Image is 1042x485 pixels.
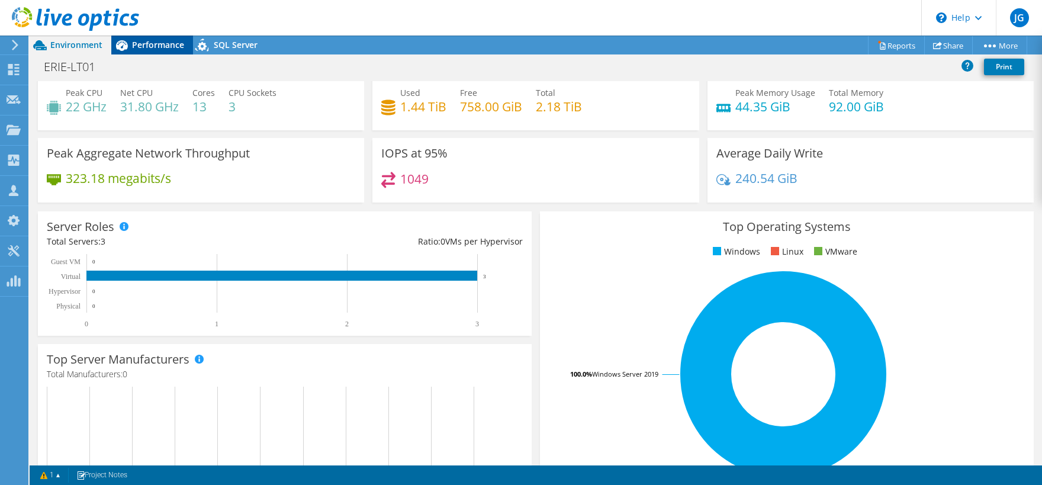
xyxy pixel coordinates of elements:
text: Physical [56,302,81,310]
h4: 2.18 TiB [536,100,582,113]
h3: Average Daily Write [716,147,823,160]
h3: Top Operating Systems [549,220,1025,233]
span: 0 [440,236,445,247]
li: VMware [811,245,857,258]
h4: 22 GHz [66,100,107,113]
text: 0 [85,320,88,328]
h4: Total Manufacturers: [47,368,523,381]
span: Total [536,87,555,98]
span: Free [460,87,477,98]
span: Used [400,87,420,98]
h4: 240.54 GiB [735,172,797,185]
h3: Peak Aggregate Network Throughput [47,147,250,160]
h1: ERIE-LT01 [38,60,114,73]
span: Cores [192,87,215,98]
span: Environment [50,39,102,50]
text: 3 [483,274,486,280]
text: Guest VM [51,258,81,266]
text: 0 [92,303,95,309]
h3: Server Roles [47,220,114,233]
text: 1 [215,320,218,328]
span: SQL Server [214,39,258,50]
a: More [972,36,1027,54]
span: Peak Memory Usage [735,87,815,98]
span: 3 [101,236,105,247]
text: Virtual [61,272,81,281]
h3: IOPS at 95% [381,147,448,160]
svg: \n [936,12,947,23]
h4: 31.80 GHz [120,100,179,113]
h4: 323.18 megabits/s [66,172,171,185]
h4: 1049 [400,172,429,185]
tspan: Windows Server 2019 [592,370,658,378]
li: Windows [710,245,760,258]
a: Reports [868,36,925,54]
div: Ratio: VMs per Hypervisor [285,235,523,248]
text: 0 [92,259,95,265]
a: Print [984,59,1024,75]
span: Peak CPU [66,87,102,98]
text: 2 [345,320,349,328]
h4: 1.44 TiB [400,100,446,113]
div: Total Servers: [47,235,285,248]
h4: 758.00 GiB [460,100,522,113]
h4: 3 [229,100,276,113]
li: Linux [768,245,803,258]
h4: 44.35 GiB [735,100,815,113]
h4: 92.00 GiB [829,100,884,113]
h4: 13 [192,100,215,113]
span: JG [1010,8,1029,27]
a: Share [924,36,973,54]
tspan: 100.0% [570,370,592,378]
a: 1 [32,468,69,483]
h3: Top Server Manufacturers [47,353,189,366]
span: Total Memory [829,87,883,98]
text: 0 [92,288,95,294]
text: 3 [475,320,479,328]
text: Hypervisor [49,287,81,296]
span: Net CPU [120,87,153,98]
a: Project Notes [68,468,136,483]
span: CPU Sockets [229,87,276,98]
span: Performance [132,39,184,50]
span: 0 [123,368,127,380]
